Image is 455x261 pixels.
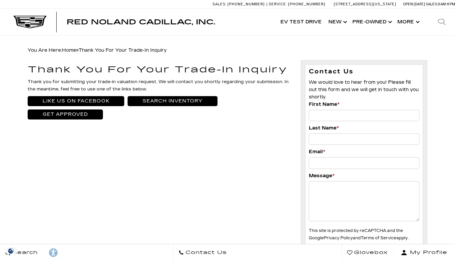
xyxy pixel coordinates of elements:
[403,2,425,6] span: Open [DATE]
[407,248,447,257] span: My Profile
[3,247,19,254] img: Opt-Out Icon
[213,2,266,6] a: Sales: [PHONE_NUMBER]
[28,47,167,53] span: You Are Here:
[277,9,325,35] a: EV Test Drive
[79,47,167,53] span: Thank You For Your Trade-In Inquiry
[288,2,325,6] span: [PHONE_NUMBER]
[227,2,265,6] span: [PHONE_NUMBER]
[28,46,427,55] div: Breadcrumbs
[62,47,167,53] span: »
[349,9,394,35] a: Pre-Owned
[184,248,227,257] span: Contact Us
[361,236,396,240] a: Terms of Service
[426,2,438,6] span: Sales:
[28,96,124,106] a: Like Us On Facebook
[28,109,103,119] a: Get Approved
[28,78,291,93] p: Thank you for submitting your trade-in valuation request. We will contact you shortly regarding y...
[13,16,47,28] img: Cadillac Dark Logo with Cadillac White Text
[394,9,422,35] button: More
[325,9,349,35] a: New
[309,68,419,75] h3: Contact Us
[128,96,217,106] a: Search Inventory
[309,124,339,132] label: Last Name
[309,101,339,108] label: First Name
[67,18,215,26] span: Red Noland Cadillac, Inc.
[309,228,409,240] small: This site is protected by reCAPTCHA and the Google and apply.
[10,248,38,257] span: Search
[309,172,334,180] label: Message
[438,2,455,6] span: 9 AM-6 PM
[309,148,325,156] label: Email
[342,244,393,261] a: Glovebox
[266,2,327,6] a: Service: [PHONE_NUMBER]
[269,2,287,6] span: Service:
[393,244,455,261] button: Open user profile menu
[213,2,227,6] span: Sales:
[28,65,291,75] h1: Thank You For Your Trade-In Inquiry
[62,47,76,53] a: Home
[309,79,419,100] span: We would love to hear from you! Please fill out this form and we will get in touch with you shortly.
[173,244,232,261] a: Contact Us
[352,248,388,257] span: Glovebox
[324,236,353,240] a: Privacy Policy
[67,19,215,25] a: Red Noland Cadillac, Inc.
[334,2,396,6] a: [STREET_ADDRESS][US_STATE]
[3,247,19,254] section: Click to Open Cookie Consent Modal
